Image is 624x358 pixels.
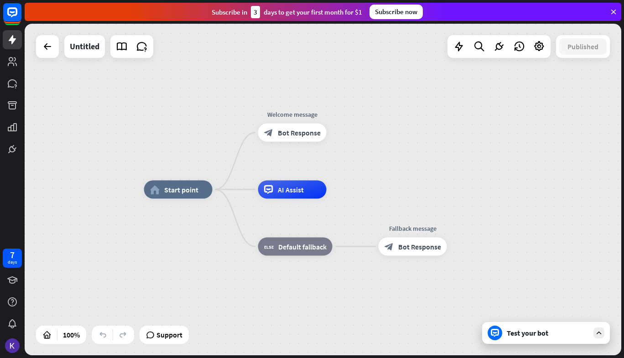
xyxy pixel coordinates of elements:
[70,35,99,58] div: Untitled
[251,6,260,18] div: 3
[369,5,423,19] div: Subscribe now
[3,249,22,268] a: 7 days
[278,242,327,251] span: Default fallback
[278,128,321,137] span: Bot Response
[559,38,607,55] button: Published
[507,328,589,337] div: Test your bot
[398,242,441,251] span: Bot Response
[164,185,198,194] span: Start point
[212,6,362,18] div: Subscribe in days to get your first month for $1
[251,110,333,119] div: Welcome message
[372,224,454,233] div: Fallback message
[150,185,160,194] i: home_2
[7,4,35,31] button: Open LiveChat chat widget
[264,128,273,137] i: block_bot_response
[385,242,394,251] i: block_bot_response
[278,185,304,194] span: AI Assist
[10,251,15,259] div: 7
[60,327,83,342] div: 100%
[264,242,274,251] i: block_fallback
[156,327,182,342] span: Support
[8,259,17,265] div: days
